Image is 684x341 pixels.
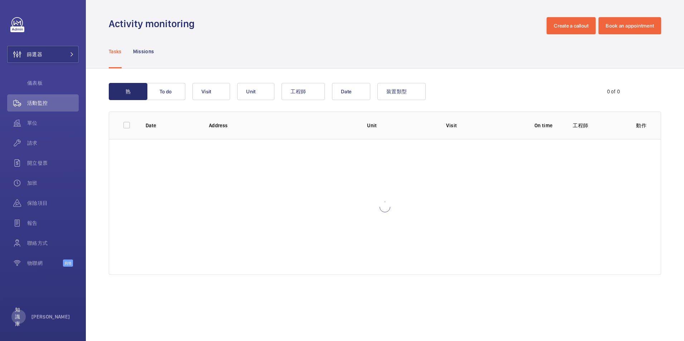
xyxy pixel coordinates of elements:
p: 動作 [636,122,646,129]
span: Unit [246,89,255,94]
p: 知識庫 [15,306,22,327]
span: Visit [201,89,211,94]
span: 工程師 [290,89,306,94]
span: 聯絡方式 [27,239,79,247]
span: 加班 [27,179,79,187]
span: 開立發票 [27,159,79,167]
button: To do [147,83,185,100]
p: Tasks [109,48,122,55]
p: 工程師 [573,122,625,129]
span: 活動監控 [27,99,79,107]
div: 0 of 0 [607,88,620,95]
span: 請求 [27,139,79,147]
button: Create a callout [547,17,596,34]
span: 保險項目 [27,199,79,207]
button: 裝置類型 [377,83,426,100]
span: 儀表板 [27,79,79,87]
span: 報告 [27,219,79,227]
button: 熟 [109,83,147,100]
span: 貝塔 [63,260,73,267]
p: Missions [133,48,154,55]
h1: Activity monitoring [109,17,199,30]
span: 裝置類型 [386,89,407,94]
span: Date [341,89,351,94]
button: 篩選器 [7,46,79,63]
button: Date [332,83,370,100]
button: 工程師 [282,83,325,100]
p: On time [526,122,562,129]
span: 單位 [27,119,79,127]
button: Unit [237,83,274,100]
p: Address [209,122,356,129]
span: 物聯網 [27,260,63,267]
p: [PERSON_NAME] [31,313,70,320]
span: 篩選器 [27,51,42,58]
button: Book an appointment [598,17,661,34]
p: Visit [446,122,514,129]
p: Date [146,122,197,129]
button: Visit [192,83,230,100]
p: Unit [367,122,435,129]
